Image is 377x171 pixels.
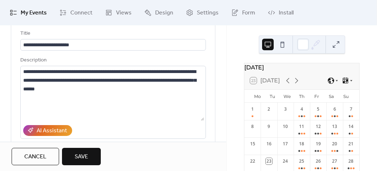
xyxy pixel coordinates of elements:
button: AI Assistant [23,125,72,136]
span: My Events [21,9,47,17]
div: Sa [324,90,339,103]
div: 11 [298,123,305,130]
div: 26 [315,158,322,164]
div: Description [20,56,204,65]
div: 19 [315,141,322,147]
div: Th [294,90,309,103]
div: [DATE] [244,63,359,72]
div: We [279,90,294,103]
div: 7 [348,106,354,112]
div: 2 [266,106,272,112]
a: My Events [4,3,52,22]
div: 27 [331,158,338,164]
span: Form [242,9,255,17]
div: Mo [250,90,265,103]
div: 22 [249,158,256,164]
div: 25 [298,158,305,164]
a: Design [139,3,179,22]
div: 5 [315,106,322,112]
div: Title [20,29,204,38]
button: Save [62,148,101,165]
div: 6 [331,106,338,112]
span: Settings [197,9,219,17]
a: Views [100,3,137,22]
a: Form [226,3,261,22]
div: AI Assistant [37,127,67,135]
div: 28 [348,158,354,164]
span: Save [75,153,88,161]
span: Install [279,9,294,17]
div: 8 [249,123,256,130]
a: Connect [54,3,98,22]
span: Connect [70,9,92,17]
button: Cancel [12,148,59,165]
span: Design [155,9,173,17]
div: 18 [298,141,305,147]
div: 13 [331,123,338,130]
div: 14 [348,123,354,130]
span: Views [116,9,132,17]
div: 20 [331,141,338,147]
div: 12 [315,123,322,130]
div: 10 [282,123,289,130]
div: 16 [266,141,272,147]
div: Tu [265,90,280,103]
div: 15 [249,141,256,147]
div: 23 [266,158,272,164]
a: Install [262,3,299,22]
div: Su [339,90,353,103]
div: 24 [282,158,289,164]
a: Settings [181,3,224,22]
div: 3 [282,106,289,112]
div: 4 [298,106,305,112]
div: 17 [282,141,289,147]
div: Fr [309,90,324,103]
div: 9 [266,123,272,130]
div: 21 [348,141,354,147]
div: 1 [249,106,256,112]
span: Cancel [24,153,46,161]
